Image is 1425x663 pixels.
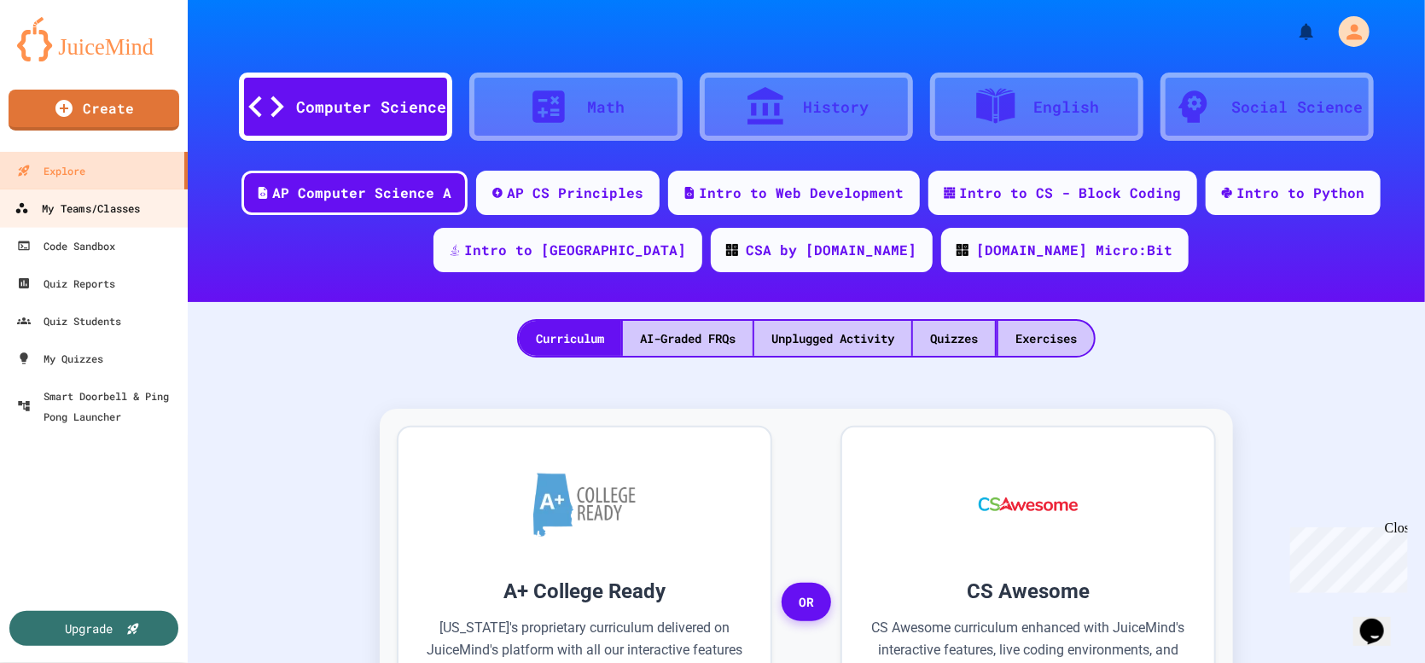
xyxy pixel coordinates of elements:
div: Smart Doorbell & Ping Pong Launcher [17,386,181,427]
div: Social Science [1231,96,1363,119]
div: My Notifications [1265,17,1321,46]
img: CODE_logo_RGB.png [726,244,738,256]
div: Intro to CS - Block Coding [960,183,1182,203]
div: Code Sandbox [17,236,115,256]
div: My Account [1321,12,1374,51]
div: Quizzes [913,321,995,356]
iframe: chat widget [1353,595,1408,646]
div: Exercises [998,321,1094,356]
div: Chat with us now!Close [7,7,118,108]
h3: A+ College Ready [424,576,745,607]
div: AP Computer Science A [273,183,452,203]
div: Intro to Python [1237,183,1365,203]
div: [DOMAIN_NAME] Micro:Bit [977,240,1173,260]
div: History [804,96,870,119]
iframe: chat widget [1283,521,1408,593]
div: AP CS Principles [508,183,644,203]
div: English [1034,96,1100,119]
div: Upgrade [66,619,113,637]
div: Curriculum [519,321,621,356]
div: My Quizzes [17,348,103,369]
div: CSA by [DOMAIN_NAME] [747,240,917,260]
div: Intro to Web Development [700,183,904,203]
div: Computer Science [296,96,446,119]
div: Explore [17,160,85,181]
div: Quiz Reports [17,273,115,294]
h3: CS Awesome [868,576,1189,607]
div: Intro to [GEOGRAPHIC_DATA] [465,240,687,260]
img: A+ College Ready [533,473,636,537]
img: CS Awesome [962,453,1096,555]
div: Unplugged Activity [754,321,911,356]
div: Quiz Students [17,311,121,331]
img: logo-orange.svg [17,17,171,61]
a: Create [9,90,179,131]
div: Math [587,96,625,119]
div: AI-Graded FRQs [623,321,753,356]
div: My Teams/Classes [15,198,140,219]
span: OR [782,583,831,622]
img: CODE_logo_RGB.png [957,244,968,256]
